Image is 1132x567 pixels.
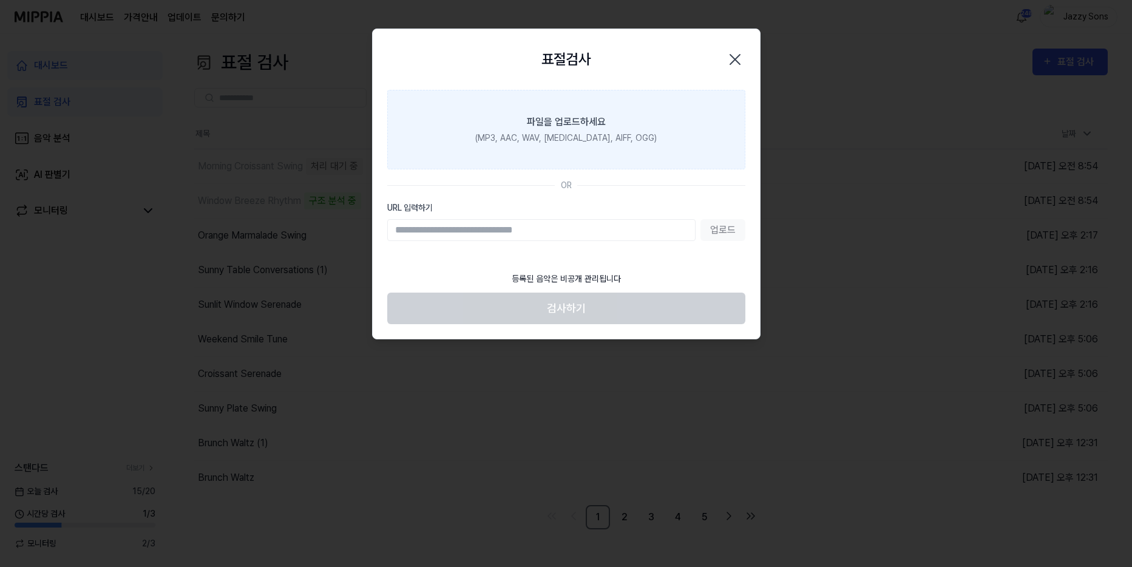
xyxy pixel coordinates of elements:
[387,202,745,214] label: URL 입력하기
[475,132,657,144] div: (MP3, AAC, WAV, [MEDICAL_DATA], AIFF, OGG)
[527,115,606,129] div: 파일을 업로드하세요
[541,49,591,70] h2: 표절검사
[504,265,628,293] div: 등록된 음악은 비공개 관리됩니다
[561,179,572,192] div: OR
